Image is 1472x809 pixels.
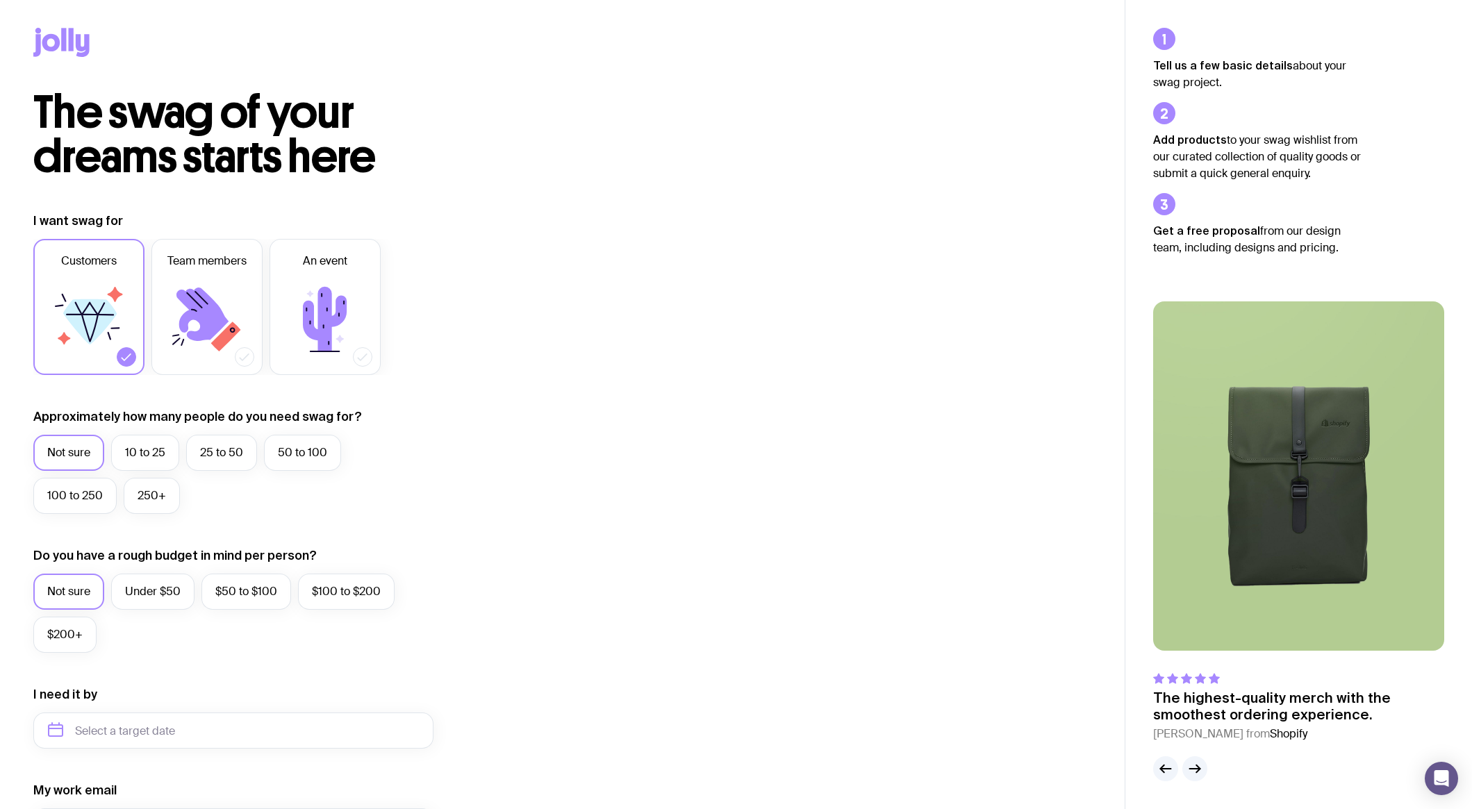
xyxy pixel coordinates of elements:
strong: Get a free proposal [1153,224,1260,237]
div: Open Intercom Messenger [1425,762,1458,795]
span: An event [303,253,347,269]
strong: Tell us a few basic details [1153,59,1293,72]
strong: Add products [1153,133,1227,146]
label: Under $50 [111,574,195,610]
label: $200+ [33,617,97,653]
label: 50 to 100 [264,435,341,471]
p: to your swag wishlist from our curated collection of quality goods or submit a quick general enqu... [1153,131,1362,182]
label: 100 to 250 [33,478,117,514]
label: 250+ [124,478,180,514]
label: Approximately how many people do you need swag for? [33,408,362,425]
label: I want swag for [33,212,123,229]
p: about your swag project. [1153,57,1362,91]
label: I need it by [33,686,97,703]
label: Not sure [33,574,104,610]
span: Team members [167,253,247,269]
p: from our design team, including designs and pricing. [1153,222,1362,256]
label: Do you have a rough budget in mind per person? [33,547,317,564]
label: $100 to $200 [298,574,395,610]
label: Not sure [33,435,104,471]
label: $50 to $100 [201,574,291,610]
span: The swag of your dreams starts here [33,85,376,184]
label: 25 to 50 [186,435,257,471]
cite: [PERSON_NAME] from [1153,726,1444,742]
input: Select a target date [33,712,433,749]
span: Customers [61,253,117,269]
label: 10 to 25 [111,435,179,471]
p: The highest-quality merch with the smoothest ordering experience. [1153,690,1444,723]
label: My work email [33,782,117,799]
span: Shopify [1270,726,1307,741]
